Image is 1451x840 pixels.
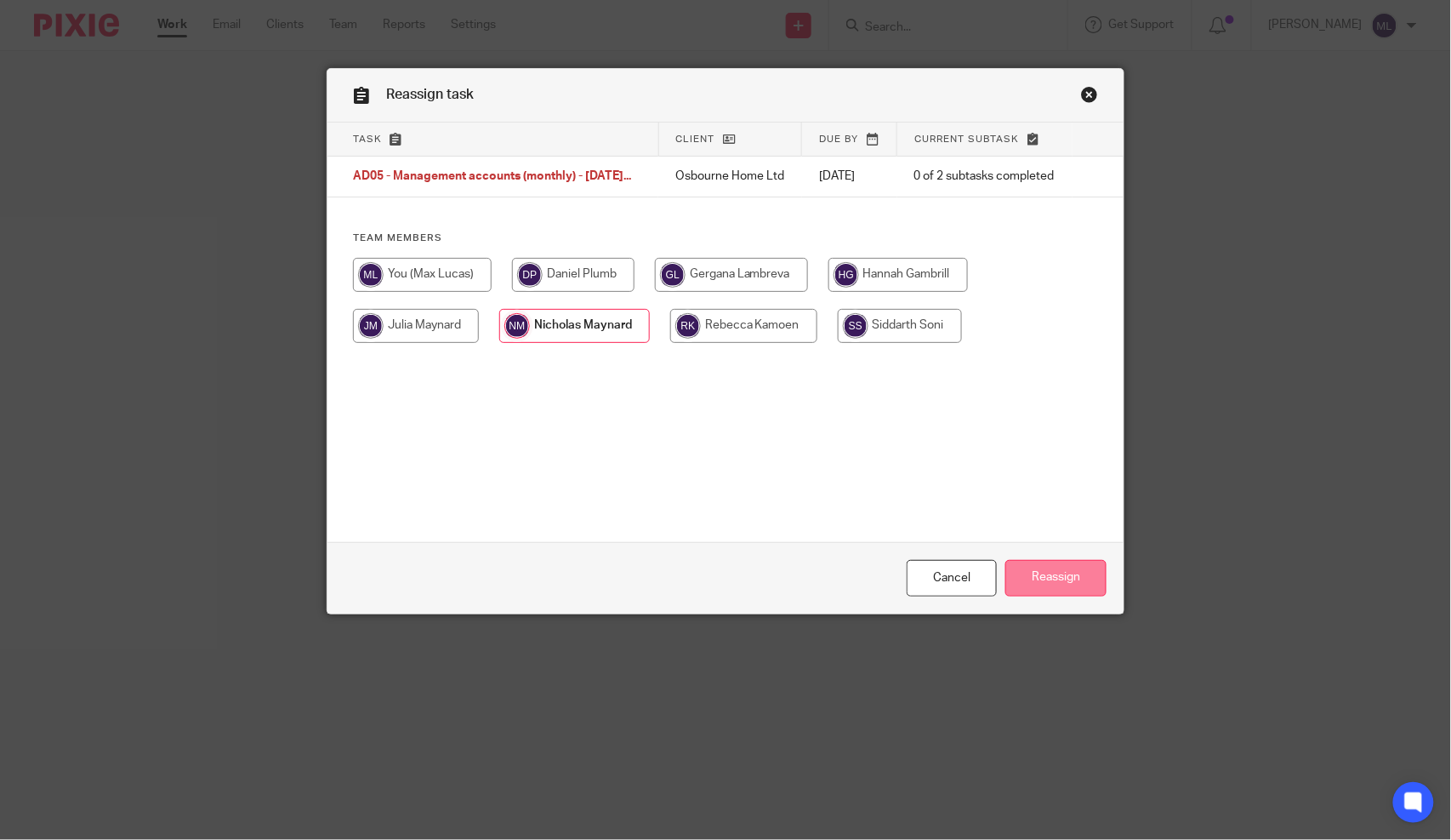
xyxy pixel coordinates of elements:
td: 0 of 2 subtasks completed [897,157,1073,197]
span: Reassign task [386,88,474,101]
p: [DATE] [819,168,880,185]
span: Current subtask [914,134,1019,144]
p: Osbourne Home Ltd [675,168,785,185]
span: Due by [819,134,858,144]
a: Close this dialog window [1081,86,1098,109]
input: Reassign [1005,560,1107,597]
span: Task [353,134,382,144]
h4: Team members [353,231,1098,245]
span: Client [676,134,715,144]
span: AD05 - Management accounts (monthly) - [DATE]... [353,171,631,183]
a: Close this dialog window [907,560,997,597]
